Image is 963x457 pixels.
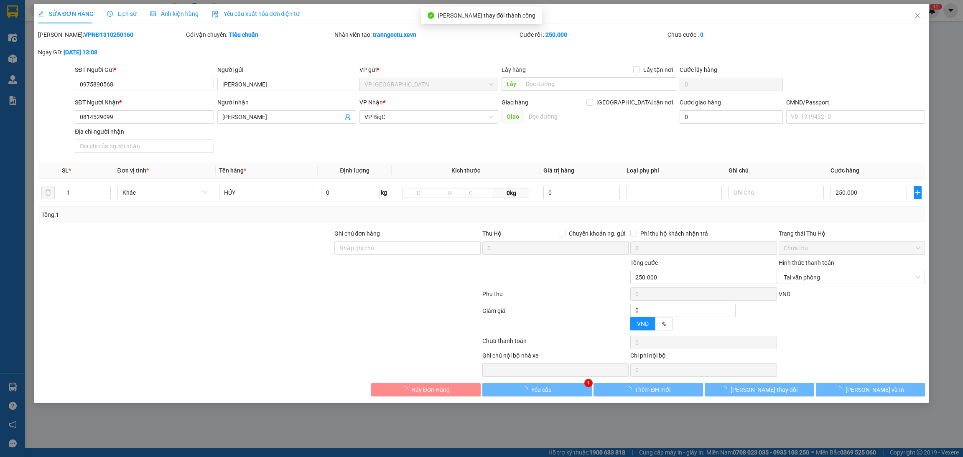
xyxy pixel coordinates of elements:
span: Chuyển khoản ng. gửi [566,229,629,238]
span: loading [836,386,846,392]
span: Lấy [502,77,521,91]
label: Hình thức thanh toán [779,259,834,266]
b: 250.000 [545,31,567,38]
span: Yêu cầu xuất hóa đơn điện tử [212,10,300,17]
button: [PERSON_NAME] và In [816,383,925,396]
input: Ghi Chú [729,186,824,199]
span: picture [150,11,156,17]
span: Tại văn phòng [784,271,920,284]
span: Giao hàng [502,99,528,106]
span: Yêu cầu [531,385,552,394]
span: Kích thước [451,167,480,174]
span: VP Nhận [359,99,383,106]
div: Giảm giá [481,306,629,334]
span: Thu Hộ [482,230,502,237]
div: SĐT Người Gửi [75,65,214,74]
span: Giá trị hàng [543,167,574,174]
span: VP BigC [364,111,493,123]
div: Gói vận chuyển: [186,30,332,39]
div: Ngày GD: [38,48,184,57]
input: Địa chỉ của người nhận [75,140,214,153]
span: loading [626,386,635,392]
span: loading [721,386,731,392]
b: VPNĐ1310250160 [84,31,133,38]
span: Thêm ĐH mới [635,385,670,394]
span: kg [380,186,388,199]
div: Nhân viên tạo: [334,30,518,39]
span: edit [38,11,44,17]
span: 0kg [494,188,529,198]
input: C [466,188,494,198]
button: Thêm ĐH mới [594,383,703,396]
span: SỬA ĐƠN HÀNG [38,10,94,17]
input: Cước lấy hàng [680,78,783,91]
span: loading [402,386,411,392]
span: plus [914,189,921,196]
span: [PERSON_NAME] và In [846,385,904,394]
button: plus [914,186,922,199]
span: % [662,320,666,327]
th: Ghi chú [725,162,827,179]
div: Địa chỉ người nhận [75,127,214,136]
span: VND [779,291,790,297]
span: Tên hàng [219,167,246,174]
span: Chưa thu [784,242,920,254]
div: Tổng: 1 [41,210,372,219]
div: Chưa thanh toán [481,336,629,351]
div: Người gửi [217,65,356,74]
div: Ghi chú nội bộ nhà xe [482,351,629,363]
span: VP Nam Định [364,78,493,91]
span: VND [637,320,649,327]
label: Ghi chú đơn hàng [334,230,380,237]
button: [PERSON_NAME] thay đổi [705,383,814,396]
button: Hủy Đơn Hàng [371,383,481,396]
label: Cước giao hàng [680,99,721,106]
div: Cước rồi : [520,30,666,39]
div: VP gửi [359,65,498,74]
span: Tổng cước [630,259,658,266]
input: Cước giao hàng [680,110,783,124]
span: Định lượng [340,167,369,174]
span: Lấy tận nơi [640,65,676,74]
span: SL [62,167,69,174]
th: Loại phụ phí [623,162,725,179]
span: clock-circle [107,11,113,17]
span: Cước hàng [831,167,859,174]
span: [PERSON_NAME] thay đổi thành công [438,12,535,19]
div: Phụ thu [481,289,629,304]
span: Lấy hàng [502,66,526,73]
div: 1 [584,379,593,387]
span: Phí thu hộ khách nhận trả [637,229,711,238]
input: D [403,188,434,198]
div: Trạng thái Thu Hộ [779,229,925,238]
span: loading [522,386,531,392]
span: Khác [122,186,208,199]
input: Ghi chú đơn hàng [334,241,481,255]
b: tranngoctu.xevn [373,31,416,38]
button: Yêu cầu [482,383,592,396]
span: Lịch sử [107,10,137,17]
button: delete [41,186,55,199]
img: icon [212,11,219,18]
span: check-circle [428,12,434,19]
div: Chi phí nội bộ [630,351,777,363]
span: [PERSON_NAME] thay đổi [731,385,797,394]
div: CMND/Passport [786,98,925,107]
span: Đơn vị tính [117,167,149,174]
span: Ảnh kiện hàng [150,10,199,17]
input: Dọc đường [521,77,676,91]
input: R [434,188,466,198]
b: 0 [700,31,703,38]
span: user-add [344,114,351,120]
span: [GEOGRAPHIC_DATA] tận nơi [593,98,676,107]
input: Dọc đường [524,110,676,123]
button: Close [906,4,929,28]
b: Tiêu chuẩn [229,31,258,38]
div: SĐT Người Nhận [75,98,214,107]
input: VD: Bàn, Ghế [219,186,314,199]
span: Giao [502,110,524,123]
div: Người nhận [217,98,356,107]
span: Hủy Đơn Hàng [411,385,450,394]
div: Chưa cước : [667,30,814,39]
span: close [914,12,921,19]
